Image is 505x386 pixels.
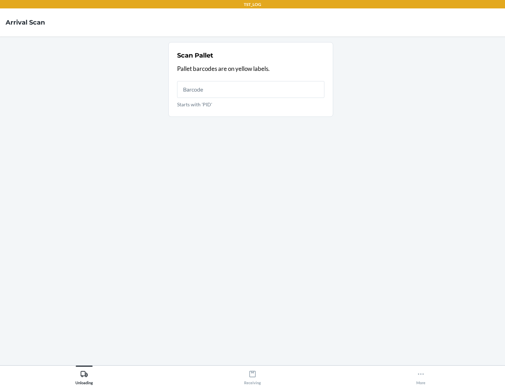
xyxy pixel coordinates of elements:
p: TST_LOG [244,1,261,8]
div: Receiving [244,367,261,385]
button: Receiving [168,366,337,385]
h2: Scan Pallet [177,51,213,60]
p: Pallet barcodes are on yellow labels. [177,64,324,73]
h4: Arrival Scan [6,18,45,27]
div: Unloading [75,367,93,385]
p: Starts with 'PID' [177,101,324,108]
button: More [337,366,505,385]
div: More [416,367,425,385]
input: Starts with 'PID' [177,81,324,98]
